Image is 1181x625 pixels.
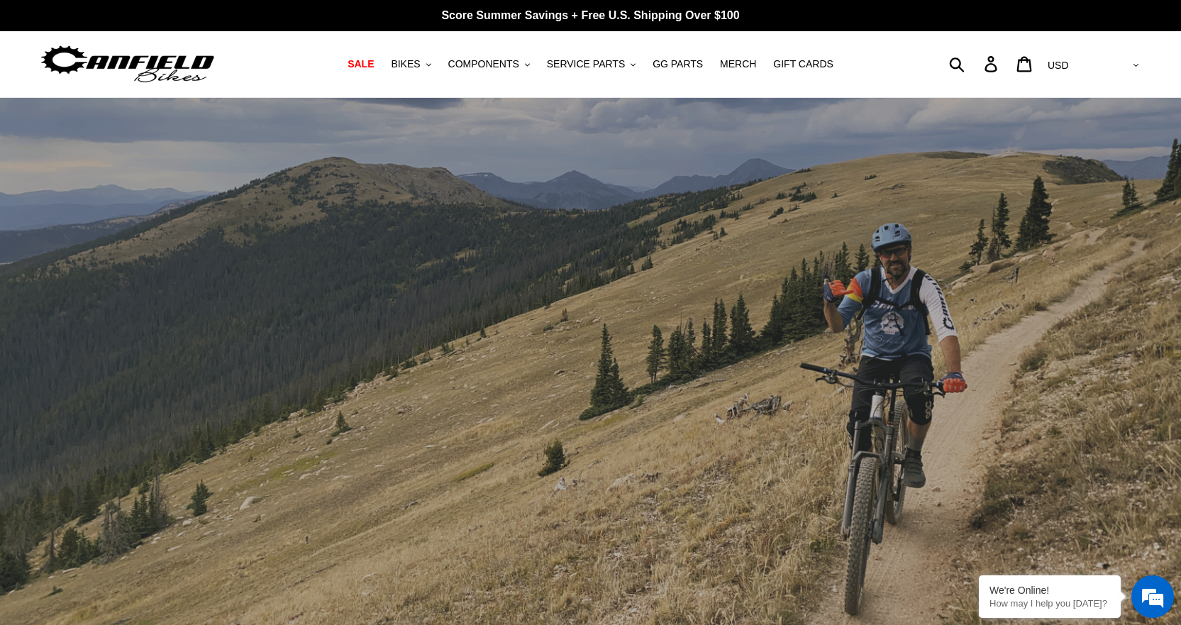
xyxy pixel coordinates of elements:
button: SERVICE PARTS [540,55,643,74]
span: GG PARTS [653,58,703,70]
div: We're Online! [989,585,1110,596]
a: GIFT CARDS [766,55,841,74]
span: GIFT CARDS [773,58,833,70]
span: COMPONENTS [448,58,519,70]
button: COMPONENTS [441,55,537,74]
a: GG PARTS [645,55,710,74]
span: SALE [348,58,374,70]
a: SALE [340,55,381,74]
button: BIKES [384,55,438,74]
span: MERCH [720,58,756,70]
p: How may I help you today? [989,598,1110,609]
a: MERCH [713,55,763,74]
input: Search [957,48,993,79]
span: SERVICE PARTS [547,58,625,70]
span: BIKES [391,58,420,70]
img: Canfield Bikes [39,42,216,87]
